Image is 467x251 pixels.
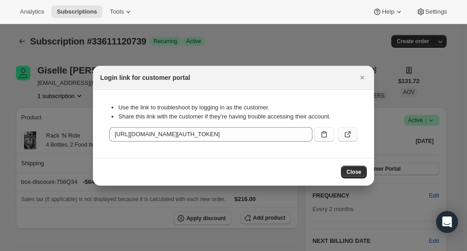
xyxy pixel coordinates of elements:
[118,112,358,121] li: Share this link with the customer if they’re having trouble accessing their account.
[118,103,358,112] li: Use the link to troubleshoot by logging in as the customer.
[104,5,138,18] button: Tools
[382,8,394,15] span: Help
[20,8,44,15] span: Analytics
[15,5,49,18] button: Analytics
[110,8,124,15] span: Tools
[57,8,97,15] span: Subscriptions
[367,5,409,18] button: Help
[356,71,369,84] button: Close
[411,5,452,18] button: Settings
[436,211,458,233] div: Open Intercom Messenger
[425,8,447,15] span: Settings
[100,73,190,82] h2: Login link for customer portal
[346,168,361,176] span: Close
[341,166,367,178] button: Close
[51,5,102,18] button: Subscriptions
